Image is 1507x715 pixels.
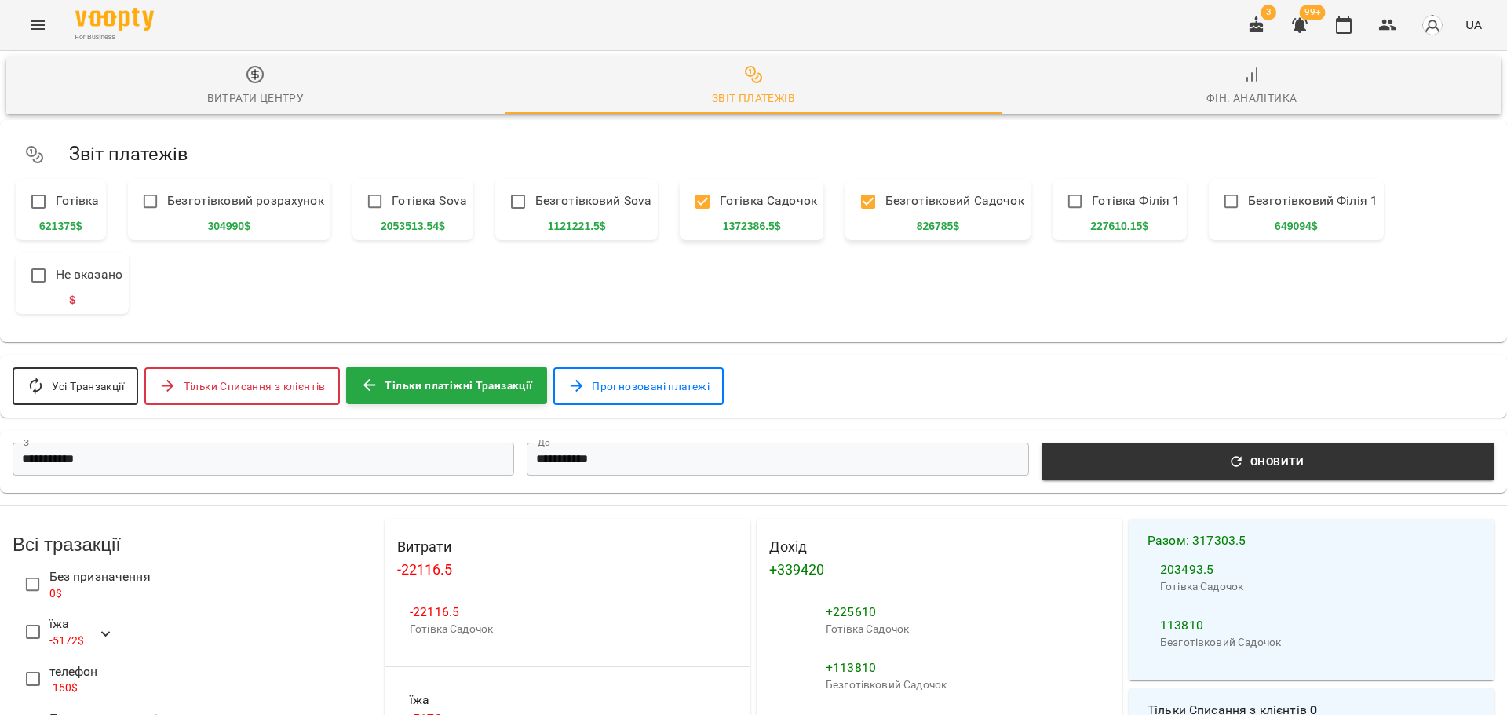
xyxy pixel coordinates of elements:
[49,587,62,600] span: 0 $
[1421,14,1443,36] img: avatar_s.png
[592,377,710,396] span: Прогнозовані платежі
[381,218,445,234] span: 2053513.54 $
[1465,16,1482,33] span: UA
[769,562,1110,578] h4: + 339420
[75,32,154,42] span: For Business
[75,8,154,31] img: Voopty Logo
[52,377,125,396] span: Усі Транзакції
[1300,5,1326,20] span: 99+
[359,185,467,218] p: Готівка Sova
[1275,218,1318,234] span: 649094 $
[1160,618,1203,633] span: 113810
[184,377,326,396] span: Тільки Списання з клієнтів
[397,539,738,555] h4: Витрати
[1261,5,1276,20] span: 3
[502,185,651,218] p: Безготівковий Sova
[826,677,1097,693] p: Безготівковий Садочок
[22,259,122,292] p: Не вказано
[1160,635,1463,651] p: Безготівковий Садочок
[49,662,98,681] span: телефон
[723,218,781,234] span: 1372386.5 $
[1148,531,1476,550] h4: Разом : 317303.5
[385,376,532,395] span: Тільки платіжні Транзакції
[49,681,78,694] span: -150 $
[49,615,85,633] span: їжа
[712,89,795,108] div: Звіт платежів
[346,367,547,404] button: Тільки платіжні Транзакції
[553,367,724,405] button: Прогнозовані платежі
[134,185,324,218] p: Безготівковий розрахунок
[49,634,85,647] span: -5172 $
[1051,452,1485,471] span: Оновити
[1042,443,1494,480] button: Оновити
[1459,10,1488,39] button: UA
[1206,89,1297,108] div: Фін. Аналітика
[1160,579,1463,595] p: Готівка Садочок
[686,185,817,218] p: Готівка Садочок
[49,567,151,586] span: Без призначення
[69,292,75,308] span: $
[207,218,250,234] span: 304990 $
[19,6,57,44] button: Menu
[1160,562,1213,577] span: 203493.5
[852,185,1024,218] p: Безготівковий Садочок
[144,367,340,405] button: Тільки Списання з клієнтів
[69,142,1482,166] h5: Звіт платежів
[917,218,960,234] span: 826785 $
[410,691,706,710] span: їжа
[826,622,1097,637] p: Готівка Садочок
[207,89,305,108] div: Витрати центру
[1059,185,1180,218] p: Готівка Філія 1
[769,539,1110,555] h4: Дохід
[1215,185,1378,218] p: Безготівковий Філія 1
[548,218,606,234] span: 1121221.5 $
[1090,218,1148,234] span: 227610.15 $
[13,534,378,555] h3: Всі тразакції
[22,185,100,218] p: Готівка
[397,562,738,578] h4: -22116.5
[826,604,876,619] span: + 225610
[39,218,82,234] span: 621375 $
[410,604,459,619] span: -22116.5
[13,367,138,405] button: Усі Транзакції
[826,660,876,675] span: + 113810
[410,622,725,637] p: Готівка Садочок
